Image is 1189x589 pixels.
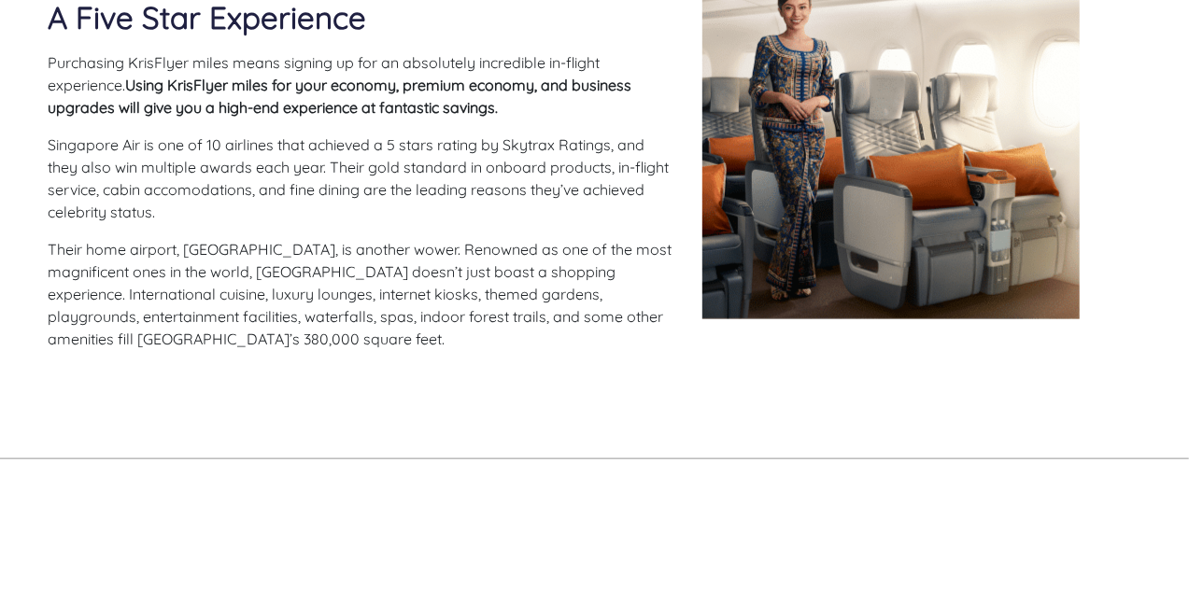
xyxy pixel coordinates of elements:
p: Singapore Air is one of 10 airlines that achieved a 5 stars rating by Skytrax Ratings, and they a... [49,133,674,223]
p: Purchasing KrisFlyer miles means signing up for an absolutely incredible in-flight experience. [49,51,674,119]
b: Using KrisFlyer miles for your economy, premium economy, and business upgrades will give you a hi... [49,76,632,117]
p: Their home airport, [GEOGRAPHIC_DATA], is another wower. Renowned as one of the most magnificent ... [49,238,674,350]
